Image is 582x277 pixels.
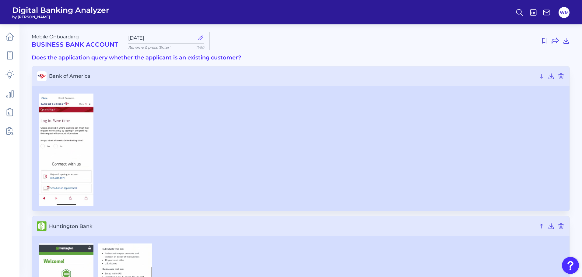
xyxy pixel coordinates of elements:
div: Mobile Onboarding [32,34,118,48]
span: Digital Banking Analyzer [12,5,109,15]
img: Bank of America [39,94,93,206]
span: Bank of America [49,73,535,79]
h2: Business Bank Account [32,41,118,48]
button: Open Resource Center [562,257,579,274]
p: Rename & press 'Enter' [128,45,204,50]
h3: Does the application query whether the applicant is an existing customer? [32,55,570,61]
span: by [PERSON_NAME] [12,15,109,19]
button: WM [559,7,570,18]
span: 11/50 [196,45,204,50]
span: Huntington Bank [49,223,535,229]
